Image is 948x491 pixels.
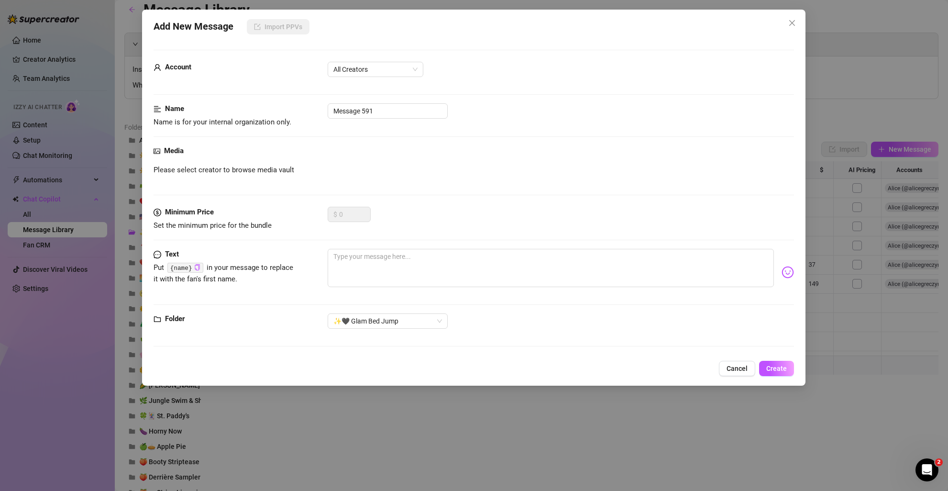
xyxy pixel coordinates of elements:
[154,207,161,218] span: dollar
[154,263,293,283] span: Put in your message to replace it with the fan's first name.
[760,361,794,376] button: Create
[165,104,184,113] strong: Name
[165,208,214,216] strong: Minimum Price
[767,365,787,372] span: Create
[165,314,185,323] strong: Folder
[785,19,800,27] span: Close
[165,250,179,258] strong: Text
[194,264,200,271] button: Click to Copy
[154,19,233,34] span: Add New Message
[727,365,748,372] span: Cancel
[935,458,943,466] span: 2
[154,145,160,157] span: picture
[154,249,161,260] span: message
[328,103,448,119] input: Enter a name
[789,19,796,27] span: close
[165,63,191,71] strong: Account
[915,458,938,481] iframe: Intercom live chat
[194,264,200,270] span: copy
[164,146,184,155] strong: Media
[154,313,161,325] span: folder
[719,361,756,376] button: Cancel
[785,15,800,31] button: Close
[333,314,442,328] span: ✨🖤 Glam Bed Jump
[154,62,161,73] span: user
[154,221,272,230] span: Set the minimum price for the bundle
[333,62,418,77] span: All Creators
[154,118,291,126] span: Name is for your internal organization only.
[247,19,309,34] button: Import PPVs
[167,263,203,273] code: {name}
[154,165,294,176] span: Please select creator to browse media vault
[154,103,161,115] span: align-left
[782,266,794,279] img: svg%3e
